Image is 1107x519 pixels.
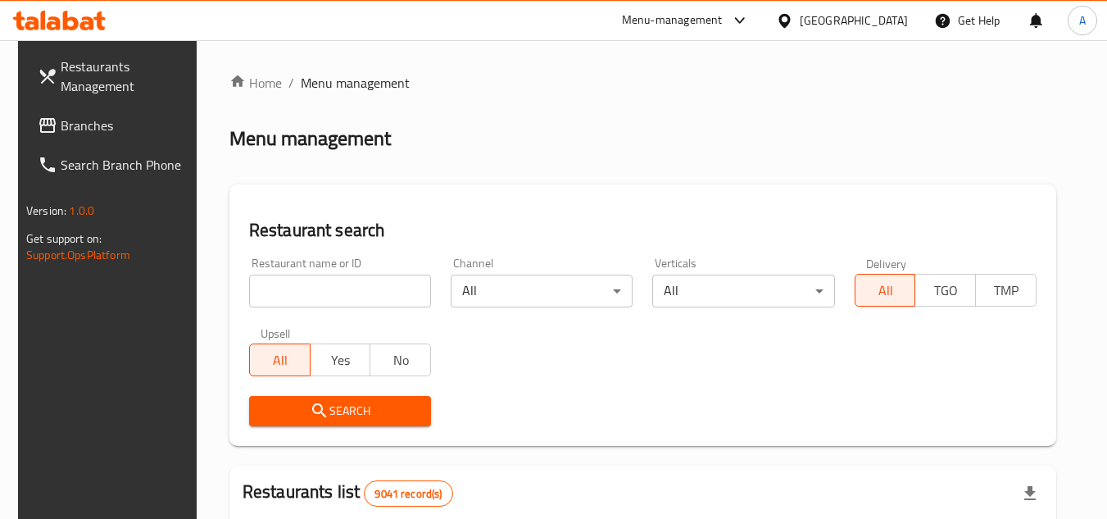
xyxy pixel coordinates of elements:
span: All [862,279,910,303]
button: Search [249,396,431,426]
div: All [652,275,834,307]
span: TMP [982,279,1030,303]
span: Version: [26,200,66,221]
span: 1.0.0 [69,200,94,221]
button: TMP [975,274,1037,307]
span: All [256,348,304,372]
li: / [288,73,294,93]
nav: breadcrumb [229,73,1056,93]
h2: Restaurants list [243,480,453,507]
button: All [855,274,916,307]
span: Menu management [301,73,410,93]
a: Branches [25,106,203,145]
span: Get support on: [26,228,102,249]
a: Home [229,73,282,93]
span: Restaurants Management [61,57,190,96]
button: No [370,344,431,376]
button: All [249,344,311,376]
div: Export file [1010,474,1050,513]
a: Support.OpsPlatform [26,244,130,266]
button: TGO [914,274,976,307]
div: All [451,275,633,307]
div: Total records count [364,480,452,507]
label: Upsell [261,327,291,339]
h2: Restaurant search [249,218,1037,243]
input: Search for restaurant name or ID.. [249,275,431,307]
label: Delivery [866,257,907,269]
span: No [377,348,424,372]
span: TGO [922,279,969,303]
span: Search [262,401,418,421]
a: Restaurants Management [25,47,203,106]
span: A [1079,11,1086,30]
button: Yes [310,344,371,376]
div: [GEOGRAPHIC_DATA] [800,11,908,30]
span: Search Branch Phone [61,155,190,175]
span: Yes [317,348,365,372]
span: Branches [61,116,190,135]
h2: Menu management [229,125,391,152]
a: Search Branch Phone [25,145,203,184]
span: 9041 record(s) [365,486,451,502]
div: Menu-management [622,11,723,30]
